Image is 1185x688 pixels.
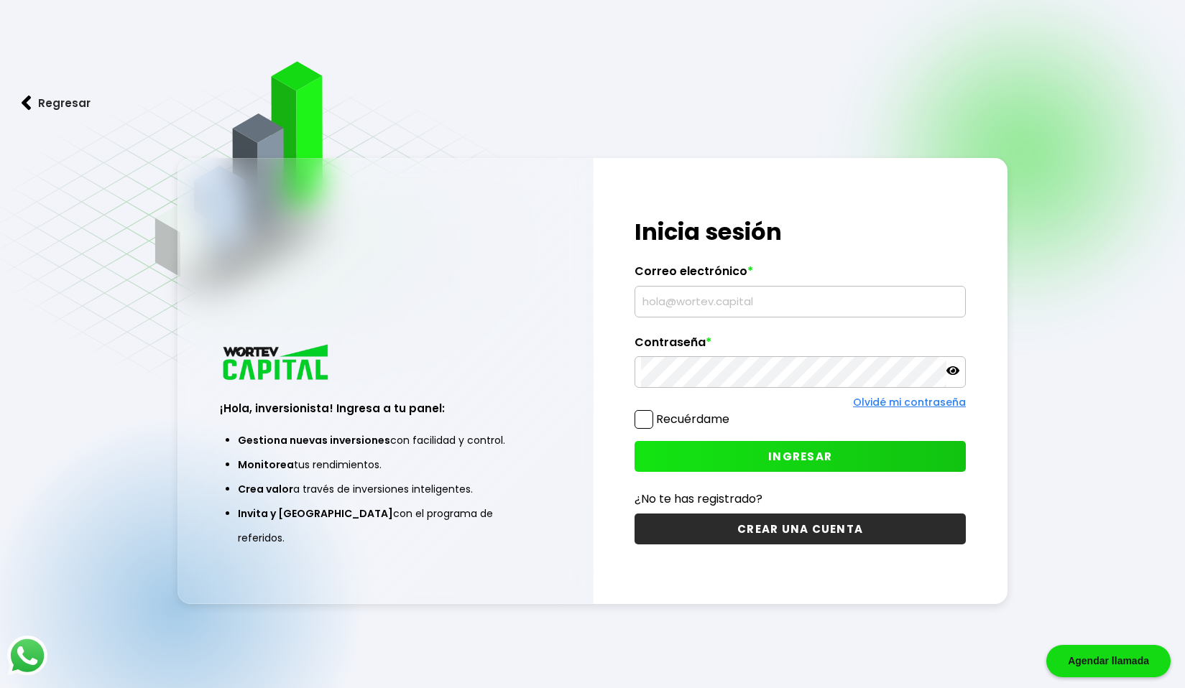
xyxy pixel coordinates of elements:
[635,335,966,357] label: Contraseña
[238,433,390,447] span: Gestiona nuevas inversiones
[635,215,966,249] h1: Inicia sesión
[7,636,47,676] img: logos_whatsapp-icon.242b2217.svg
[768,449,832,464] span: INGRESAR
[635,513,966,544] button: CREAR UNA CUENTA
[635,490,966,508] p: ¿No te has registrado?
[641,287,959,317] input: hola@wortev.capital
[22,96,32,111] img: flecha izquierda
[238,501,533,550] li: con el programa de referidos.
[635,490,966,544] a: ¿No te has registrado?CREAR UNA CUENTA
[656,411,729,427] label: Recuérdame
[238,452,533,477] li: tus rendimientos.
[238,457,294,472] span: Monitorea
[238,477,533,501] li: a través de inversiones inteligentes.
[238,428,533,452] li: con facilidad y control.
[635,441,966,472] button: INGRESAR
[220,343,333,385] img: logo_wortev_capital
[635,264,966,286] label: Correo electrónico
[238,482,293,496] span: Crea valor
[238,506,393,521] span: Invita y [GEOGRAPHIC_DATA]
[853,395,966,409] a: Olvidé mi contraseña
[220,400,551,417] h3: ¡Hola, inversionista! Ingresa a tu panel:
[1046,645,1171,677] div: Agendar llamada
